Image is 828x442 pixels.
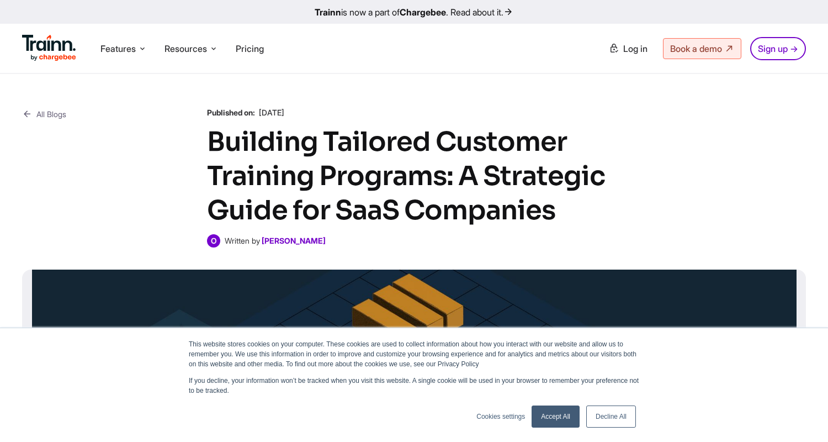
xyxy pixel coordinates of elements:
span: O [207,234,220,248]
span: Features [100,43,136,55]
b: Chargebee [400,7,446,18]
span: Resources [164,43,207,55]
a: Log in [602,39,654,59]
a: Book a demo [663,38,741,59]
span: Book a demo [670,43,722,54]
b: Published on: [207,108,255,117]
p: If you decline, your information won’t be tracked when you visit this website. A single cookie wi... [189,376,639,396]
a: Decline All [586,406,636,428]
span: [DATE] [259,108,284,117]
p: This website stores cookies on your computer. These cookies are used to collect information about... [189,339,639,369]
h1: Building Tailored Customer Training Programs: A Strategic Guide for SaaS Companies [207,125,621,228]
a: All Blogs [22,107,66,121]
a: [PERSON_NAME] [262,236,326,245]
span: Written by [225,236,260,245]
b: Trainn [315,7,341,18]
a: Cookies settings [476,412,525,422]
a: Sign up → [750,37,806,60]
a: Pricing [236,43,264,54]
span: Log in [623,43,647,54]
img: Trainn Logo [22,35,76,61]
a: Accept All [532,406,580,428]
